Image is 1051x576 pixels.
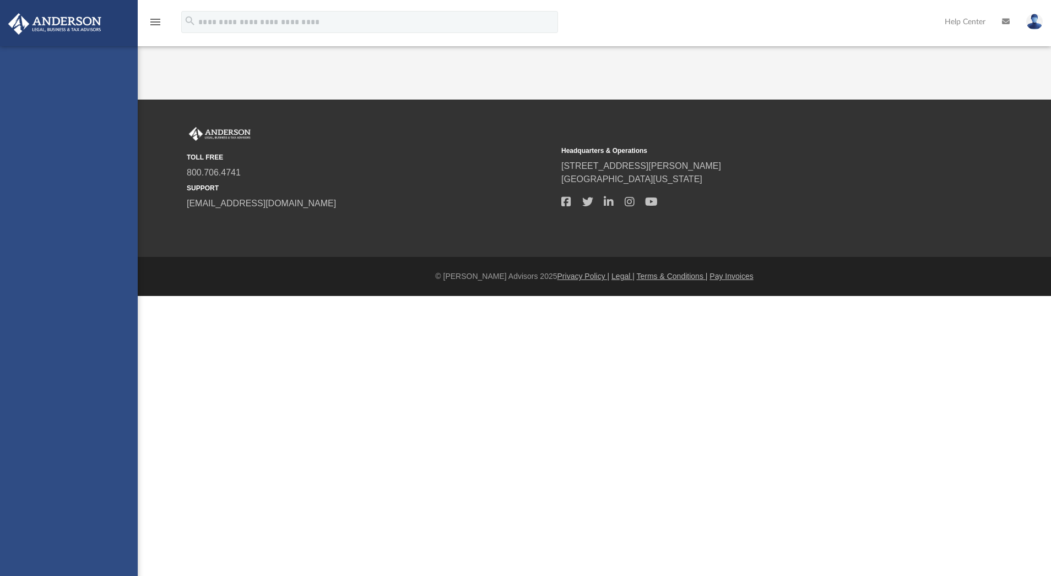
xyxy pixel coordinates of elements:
[637,272,708,281] a: Terms & Conditions |
[5,13,105,35] img: Anderson Advisors Platinum Portal
[149,15,162,29] i: menu
[184,15,196,27] i: search
[561,146,928,156] small: Headquarters & Operations
[709,272,753,281] a: Pay Invoices
[1026,14,1043,30] img: User Pic
[138,271,1051,282] div: © [PERSON_NAME] Advisors 2025
[149,21,162,29] a: menu
[187,127,253,141] img: Anderson Advisors Platinum Portal
[187,152,554,162] small: TOLL FREE
[187,199,336,208] a: [EMAIL_ADDRESS][DOMAIN_NAME]
[561,174,702,184] a: [GEOGRAPHIC_DATA][US_STATE]
[187,168,241,177] a: 800.706.4741
[187,183,554,193] small: SUPPORT
[611,272,635,281] a: Legal |
[561,161,721,171] a: [STREET_ADDRESS][PERSON_NAME]
[557,272,610,281] a: Privacy Policy |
